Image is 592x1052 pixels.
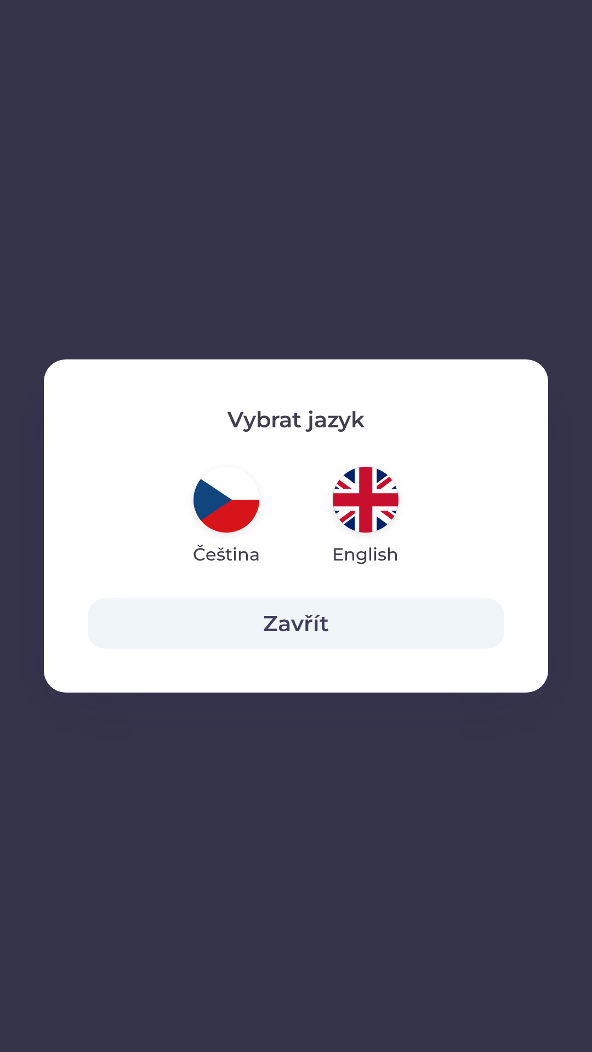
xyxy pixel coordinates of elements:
p: English [332,541,399,568]
p: Vybrat jazyk [88,403,504,436]
img: en flag [333,467,399,533]
p: Čeština [193,541,260,568]
button: Čeština [167,458,286,576]
button: English [306,458,425,576]
button: Zavřít [88,598,504,649]
img: cs flag [193,467,259,533]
